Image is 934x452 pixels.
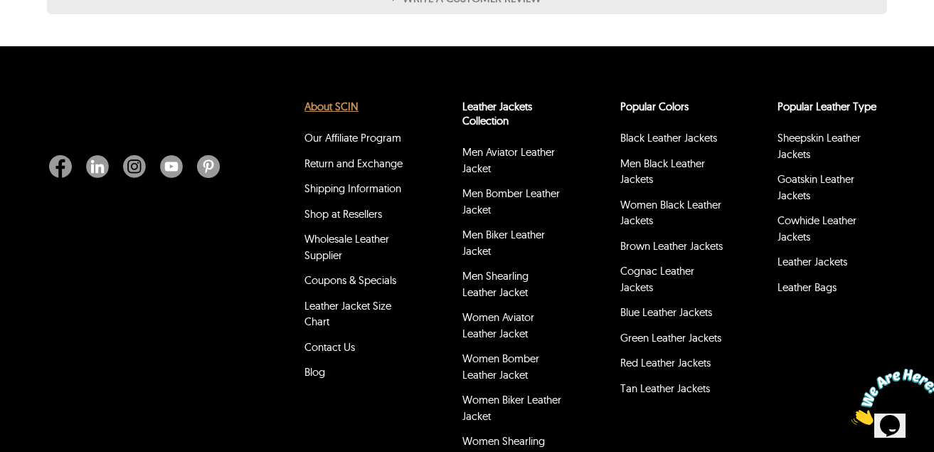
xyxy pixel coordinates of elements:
[460,266,565,308] li: Men Shearling Leather Jacket
[190,155,220,178] a: Pinterest
[304,182,401,195] a: Shipping Information
[620,305,712,319] a: Blue Leather Jackets
[116,155,153,178] a: Instagram
[618,154,723,195] li: Men Black Leather Jackets
[460,390,565,431] li: Women Biker Leather Jacket
[153,155,190,178] a: Youtube
[775,211,880,252] li: Cowhide Leather Jackets
[304,100,359,113] a: About SCIN
[775,169,880,211] li: Goatskin Leather Jackets
[618,261,723,303] li: Cognac Leather Jackets
[6,6,94,62] img: Chat attention grabber
[462,145,555,175] a: Men Aviator Leather Jacket
[462,269,529,299] a: Men Shearling Leather Jacket
[460,184,565,225] li: Men Bomber Leather Jacket
[304,365,325,379] a: Blog
[304,340,355,354] a: Contact Us
[304,232,389,262] a: Wholesale Leather Supplier
[462,100,532,127] a: Leather Jackets Collection
[302,337,407,363] li: Contact Us
[778,255,847,268] a: Leather Jackets
[460,225,565,266] li: Men Biker Leather Jacket
[618,236,723,262] li: Brown Leather Jackets
[846,363,934,431] iframe: chat widget
[302,154,407,179] li: Return and Exchange
[618,303,723,328] li: Blue Leather Jackets
[302,362,407,388] li: Blog
[620,157,705,186] a: Men Black Leather Jackets
[775,128,880,169] li: Sheepskin Leather Jackets
[304,157,403,170] a: Return and Exchange
[304,273,396,287] a: Coupons & Specials
[462,186,560,216] a: Men Bomber Leather Jacket
[302,270,407,296] li: Coupons & Specials
[460,142,565,184] li: Men Aviator Leather Jacket
[302,204,407,230] li: Shop at Resellers
[778,131,861,161] a: Sheepskin Leather Jackets
[618,195,723,236] li: Women Black Leather Jackets
[462,352,539,382] a: Women Bomber Leather Jacket
[302,128,407,154] li: Our Affiliate Program
[49,155,79,178] a: Facebook
[618,379,723,404] li: Tan Leather Jackets
[775,278,880,303] li: Leather Bags
[620,100,689,113] a: popular leather jacket colors
[618,353,723,379] li: Red Leather Jackets
[618,328,723,354] li: Green Leather Jackets
[620,198,721,228] a: Women Black Leather Jackets
[49,155,72,178] img: Facebook
[304,207,382,221] a: Shop at Resellers
[160,155,183,178] img: Youtube
[775,252,880,278] li: Leather Jackets
[302,296,407,337] li: Leather Jacket Size Chart
[620,356,711,369] a: Red Leather Jackets
[618,128,723,154] li: Black Leather Jackets
[778,172,854,202] a: Goatskin Leather Jackets
[304,299,391,329] a: Leather Jacket Size Chart
[620,239,723,253] a: Brown Leather Jackets
[620,382,710,395] a: Tan Leather Jackets
[304,131,401,144] a: Our Affiliate Program
[778,280,837,294] a: Leather Bags
[460,308,565,349] li: Women Aviator Leather Jacket
[778,100,876,113] a: Popular Leather Type
[302,179,407,204] li: Shipping Information
[778,214,856,243] a: Cowhide Leather Jackets
[460,349,565,390] li: Women Bomber Leather Jacket
[620,131,717,144] a: Black Leather Jackets
[462,310,534,340] a: Women Aviator Leather Jacket
[79,155,116,178] a: Linkedin
[620,331,721,345] a: Green Leather Jackets
[620,264,694,294] a: Cognac Leather Jackets
[197,155,220,178] img: Pinterest
[123,155,146,178] img: Instagram
[86,155,109,178] img: Linkedin
[6,6,11,18] span: 1
[302,229,407,270] li: Wholesale Leather Supplier
[462,228,545,258] a: Men Biker Leather Jacket
[462,393,561,423] a: Women Biker Leather Jacket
